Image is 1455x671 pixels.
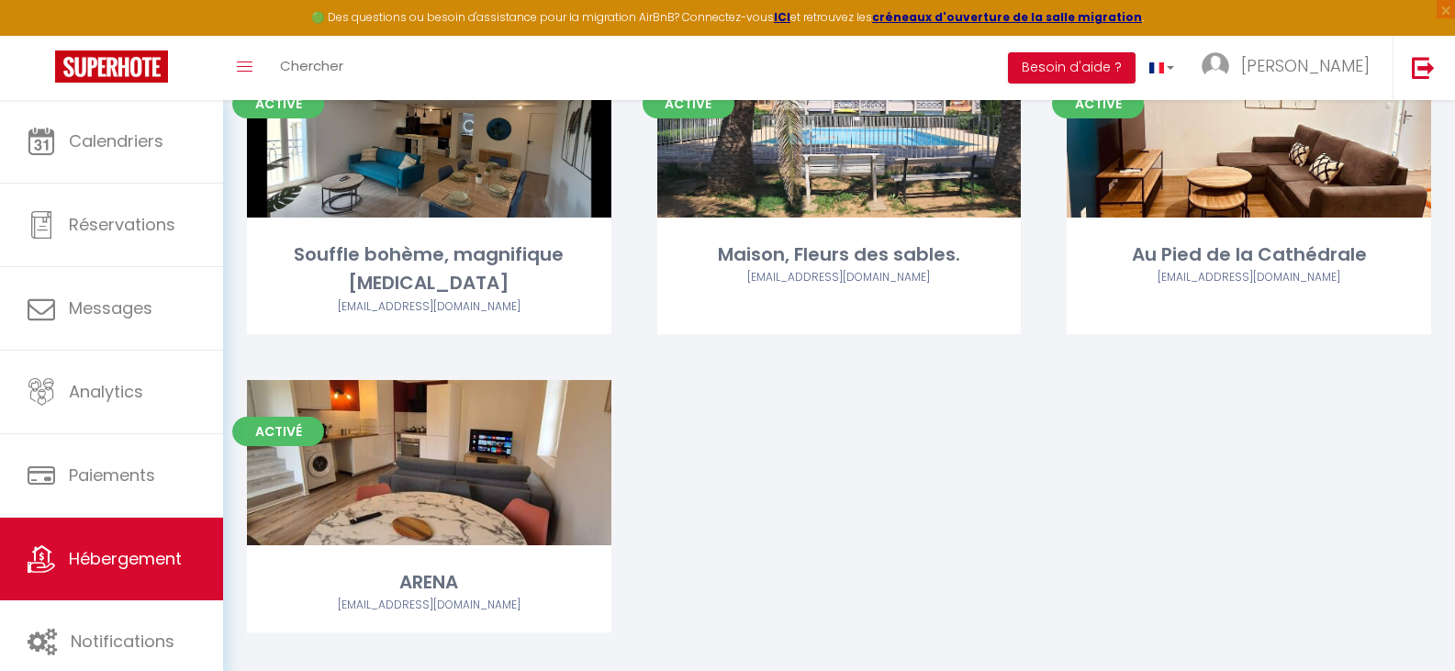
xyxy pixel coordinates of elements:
img: Super Booking [55,50,168,83]
a: Chercher [266,36,357,100]
a: créneaux d'ouverture de la salle migration [872,9,1142,25]
span: Paiements [69,464,155,486]
div: ARENA [247,568,611,597]
span: Activé [643,89,734,118]
div: Souffle bohème, magnifique [MEDICAL_DATA] [247,240,611,298]
a: ICI [774,9,790,25]
span: Activé [1052,89,1144,118]
a: ... [PERSON_NAME] [1188,36,1393,100]
div: Maison, Fleurs des sables. [657,240,1022,269]
span: Hébergement [69,547,182,570]
div: Airbnb [247,298,611,316]
div: Airbnb [247,597,611,614]
span: Messages [69,296,152,319]
span: Chercher [280,56,343,75]
button: Ouvrir le widget de chat LiveChat [15,7,70,62]
span: Notifications [71,630,174,653]
img: ... [1202,52,1229,80]
span: Analytics [69,380,143,403]
span: Activé [232,89,324,118]
span: Activé [232,417,324,446]
div: Au Pied de la Cathédrale [1067,240,1431,269]
span: Réservations [69,213,175,236]
button: Besoin d'aide ? [1008,52,1136,84]
div: Airbnb [1067,269,1431,286]
img: logout [1412,56,1435,79]
iframe: Chat [1377,588,1441,657]
span: [PERSON_NAME] [1241,54,1370,77]
span: Calendriers [69,129,163,152]
div: Airbnb [657,269,1022,286]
